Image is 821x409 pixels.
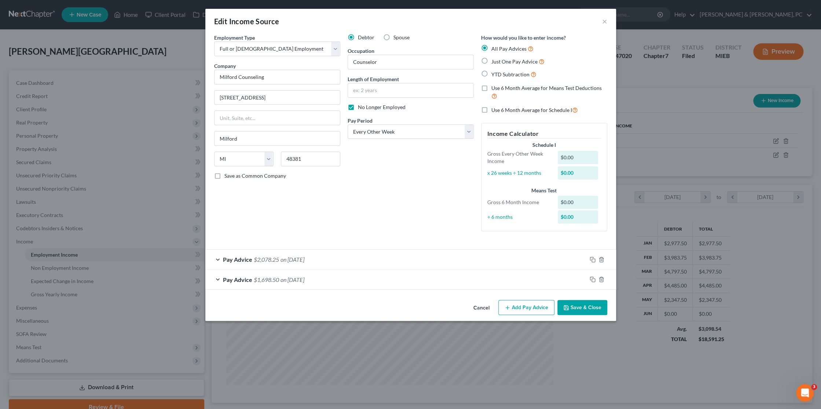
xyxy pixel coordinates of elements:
[348,55,473,69] input: --
[215,111,340,125] input: Unit, Suite, etc...
[214,16,279,26] div: Edit Income Source
[558,151,598,164] div: $0.00
[484,169,554,177] div: x 26 weeks ÷ 12 months
[558,166,598,180] div: $0.00
[348,83,473,97] input: ex: 2 years
[215,91,340,105] input: Enter address...
[811,384,817,390] span: 3
[498,300,554,315] button: Add Pay Advice
[491,107,572,113] span: Use 6 Month Average for Schedule I
[487,187,601,194] div: Means Test
[215,131,340,145] input: Enter city...
[358,104,406,110] span: No Longer Employed
[491,85,602,91] span: Use 6 Month Average for Means Test Deductions
[348,75,399,83] label: Length of Employment
[214,63,236,69] span: Company
[484,213,554,221] div: ÷ 6 months
[491,71,529,77] span: YTD Subtraction
[602,17,607,26] button: ×
[223,256,252,263] span: Pay Advice
[558,196,598,209] div: $0.00
[214,70,340,84] input: Search company by name...
[557,300,607,315] button: Save & Close
[487,141,601,149] div: Schedule I
[558,210,598,224] div: $0.00
[254,256,279,263] span: $2,078.25
[214,35,255,41] span: Employment Type
[487,129,601,138] h5: Income Calculator
[491,58,538,65] span: Just One Pay Advice
[348,117,373,124] span: Pay Period
[281,152,340,166] input: Enter zip...
[481,34,566,41] label: How would you like to enter income?
[393,34,410,40] span: Spouse
[484,150,554,165] div: Gross Every Other Week Income
[223,276,252,283] span: Pay Advice
[281,276,304,283] span: on [DATE]
[796,384,814,402] iframe: Intercom live chat
[348,47,374,55] label: Occupation
[491,46,527,52] span: All Pay Advices
[281,256,304,263] span: on [DATE]
[224,173,286,179] span: Save as Common Company
[468,301,495,315] button: Cancel
[358,34,374,40] span: Debtor
[254,276,279,283] span: $1,698.50
[484,199,554,206] div: Gross 6 Month Income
